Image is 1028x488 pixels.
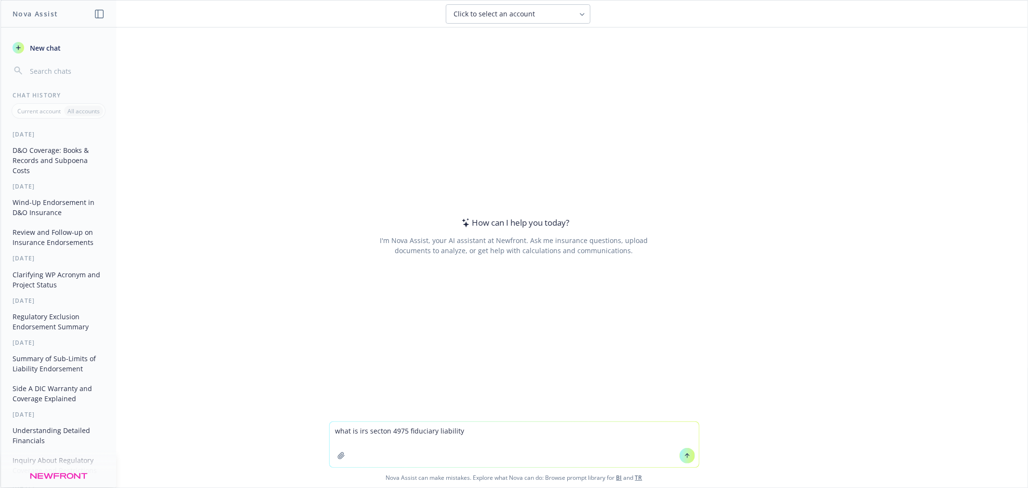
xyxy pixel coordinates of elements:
[1,254,116,262] div: [DATE]
[454,9,535,19] span: Click to select an account
[9,380,108,407] button: Side A DIC Warranty and Coverage Explained
[1,297,116,305] div: [DATE]
[1,182,116,190] div: [DATE]
[378,235,650,256] div: I'm Nova Assist, your AI assistant at Newfront. Ask me insurance questions, upload documents to a...
[17,107,61,115] p: Current account
[9,194,108,220] button: Wind-Up Endorsement in D&O Insurance
[459,217,570,229] div: How can I help you today?
[1,339,116,347] div: [DATE]
[13,9,58,19] h1: Nova Assist
[330,422,699,467] textarea: what is irs secton 4975 fiduciary liability
[9,309,108,335] button: Regulatory Exclusion Endorsement Summary
[9,351,108,377] button: Summary of Sub-Limits of Liability Endorsement
[9,39,108,56] button: New chat
[4,468,1024,488] span: Nova Assist can make mistakes. Explore what Nova can do: Browse prompt library for and
[28,43,61,53] span: New chat
[1,130,116,138] div: [DATE]
[9,267,108,293] button: Clarifying WP Acronym and Project Status
[446,4,590,24] button: Click to select an account
[1,91,116,99] div: Chat History
[616,474,622,482] a: BI
[67,107,100,115] p: All accounts
[9,452,108,478] button: Inquiry About Regulatory Coverage and Restrictions
[9,422,108,448] button: Understanding Detailed Financials
[635,474,642,482] a: TR
[9,142,108,178] button: D&O Coverage: Books & Records and Subpoena Costs
[28,64,105,78] input: Search chats
[9,224,108,250] button: Review and Follow-up on Insurance Endorsements
[1,410,116,419] div: [DATE]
